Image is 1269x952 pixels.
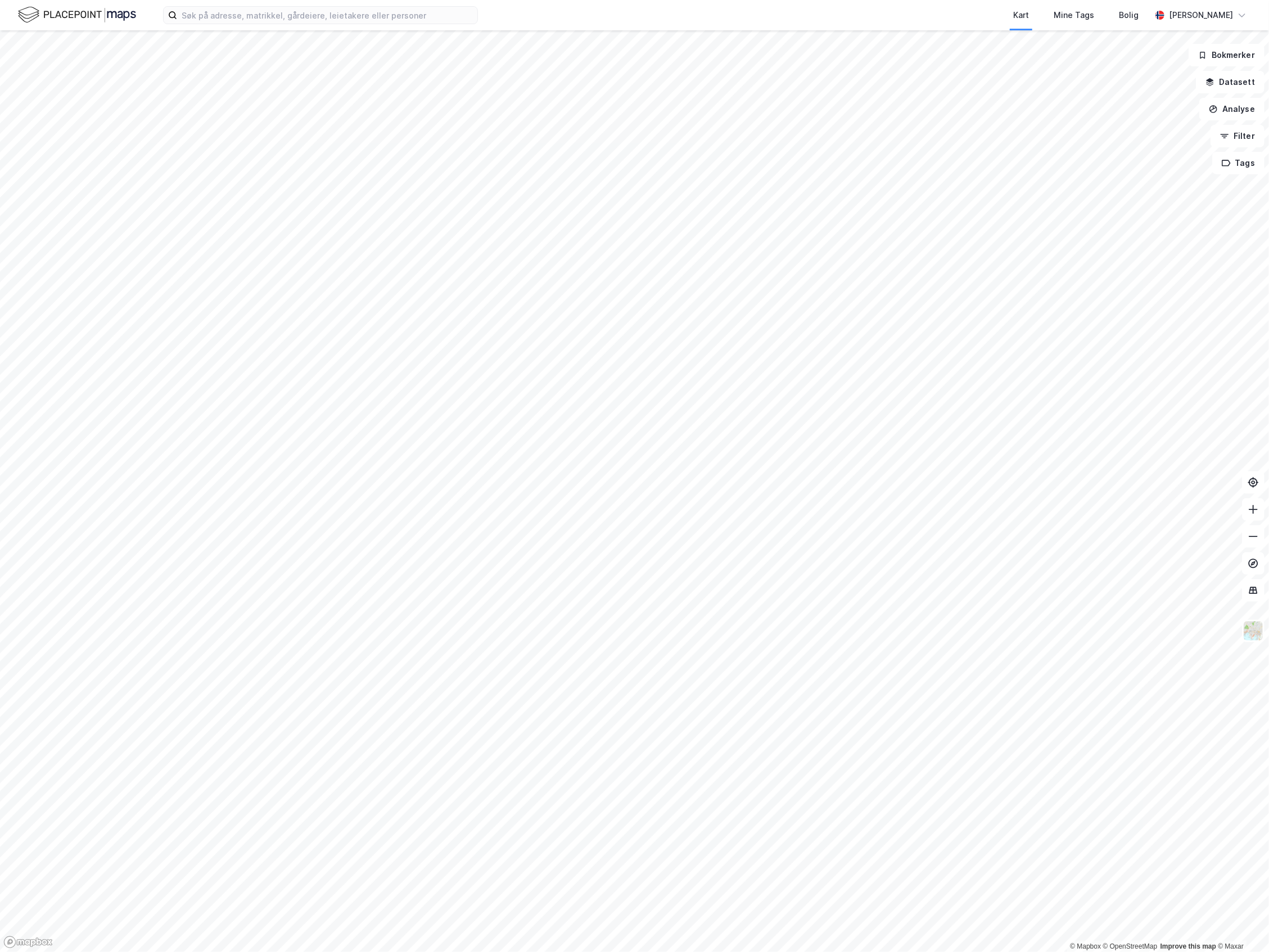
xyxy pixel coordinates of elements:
[1243,620,1264,642] img: Z
[3,936,53,949] a: Mapbox homepage
[1070,942,1101,950] a: Mapbox
[1211,125,1265,147] button: Filter
[1169,8,1233,22] div: [PERSON_NAME]
[1189,44,1265,66] button: Bokmerker
[1013,8,1029,22] div: Kart
[1160,942,1216,950] a: Improve this map
[1103,942,1158,950] a: OpenStreetMap
[1196,71,1265,93] button: Datasett
[1213,898,1269,952] iframe: Chat Widget
[1199,98,1265,120] button: Analyse
[1119,8,1139,22] div: Bolig
[1213,898,1269,952] div: Kontrollprogram for chat
[1212,152,1265,174] button: Tags
[18,5,136,25] img: logo.f888ab2527a4732fd821a326f86c7f29.svg
[177,7,477,24] input: Søk på adresse, matrikkel, gårdeiere, leietakere eller personer
[1054,8,1094,22] div: Mine Tags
